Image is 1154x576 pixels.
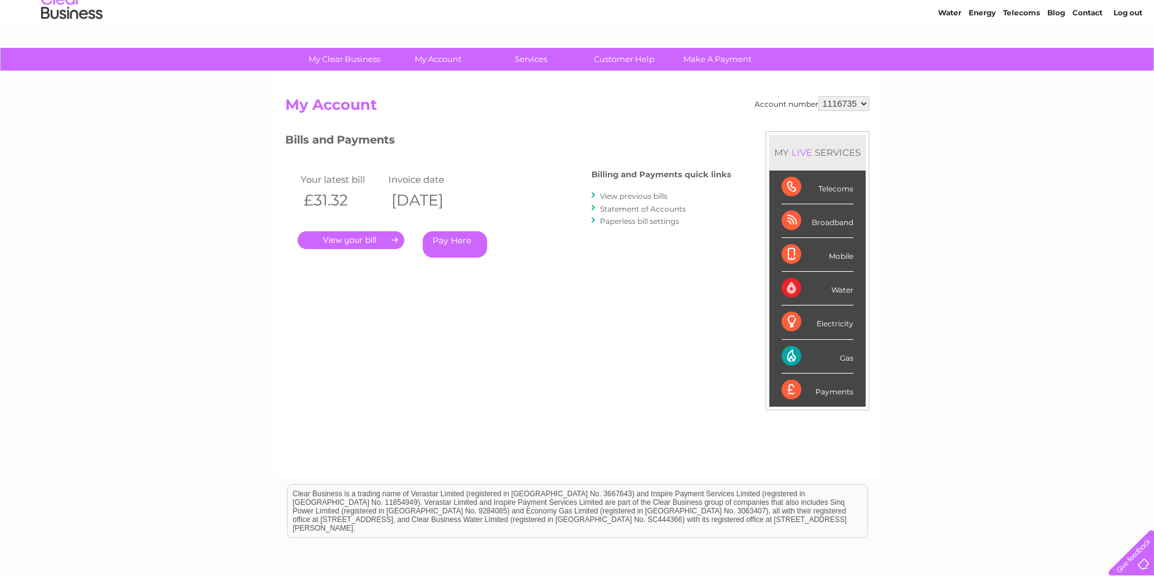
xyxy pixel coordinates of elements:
[782,305,853,339] div: Electricity
[1114,52,1142,61] a: Log out
[782,374,853,407] div: Payments
[1047,52,1065,61] a: Blog
[600,217,679,226] a: Paperless bill settings
[600,191,667,201] a: View previous bills
[782,204,853,238] div: Broadband
[782,238,853,272] div: Mobile
[285,96,869,120] h2: My Account
[385,171,474,188] td: Invoice date
[782,171,853,204] div: Telecoms
[288,7,867,60] div: Clear Business is a trading name of Verastar Limited (registered in [GEOGRAPHIC_DATA] No. 3667643...
[600,204,686,213] a: Statement of Accounts
[923,6,1007,21] a: 0333 014 3131
[298,171,386,188] td: Your latest bill
[769,135,866,170] div: MY SERVICES
[938,52,961,61] a: Water
[782,272,853,305] div: Water
[782,340,853,374] div: Gas
[574,48,675,71] a: Customer Help
[385,188,474,213] th: [DATE]
[423,231,487,258] a: Pay Here
[480,48,582,71] a: Services
[1003,52,1040,61] a: Telecoms
[789,147,815,158] div: LIVE
[40,32,103,69] img: logo.png
[1072,52,1102,61] a: Contact
[285,131,731,153] h3: Bills and Payments
[294,48,395,71] a: My Clear Business
[667,48,768,71] a: Make A Payment
[387,48,488,71] a: My Account
[298,188,386,213] th: £31.32
[755,96,869,111] div: Account number
[969,52,996,61] a: Energy
[298,231,404,249] a: .
[591,170,731,179] h4: Billing and Payments quick links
